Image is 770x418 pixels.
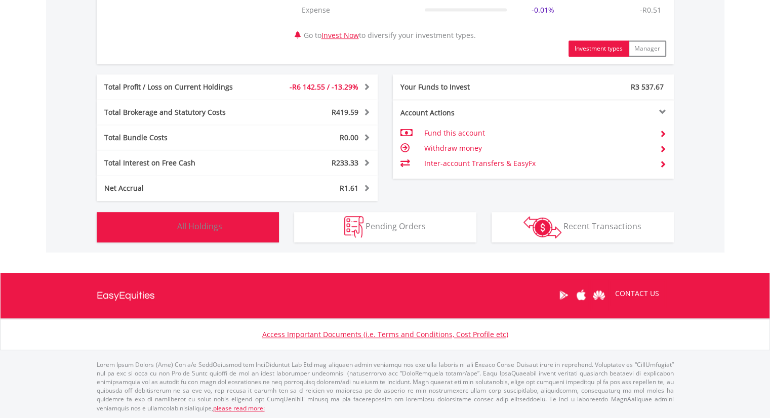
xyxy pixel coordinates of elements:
[424,141,651,156] td: Withdraw money
[393,82,534,92] div: Your Funds to Invest
[569,40,629,57] button: Investment types
[393,108,534,118] div: Account Actions
[262,329,508,339] a: Access Important Documents (i.e. Terms and Conditions, Cost Profile etc)
[608,279,666,308] a: CONTACT US
[344,216,363,238] img: pending_instructions-wht.png
[332,158,358,168] span: R233.33
[290,82,358,92] span: -R6 142.55 / -13.29%
[321,30,359,40] a: Invest Now
[492,212,674,242] button: Recent Transactions
[340,133,358,142] span: R0.00
[97,273,155,318] a: EasyEquities
[97,158,261,168] div: Total Interest on Free Cash
[294,212,476,242] button: Pending Orders
[366,221,426,232] span: Pending Orders
[628,40,666,57] button: Manager
[424,156,651,171] td: Inter-account Transfers & EasyFx
[424,126,651,141] td: Fund this account
[97,133,261,143] div: Total Bundle Costs
[332,107,358,117] span: R419.59
[523,216,561,238] img: transactions-zar-wht.png
[573,279,590,311] a: Apple
[177,221,222,232] span: All Holdings
[563,221,641,232] span: Recent Transactions
[590,279,608,311] a: Huawei
[97,360,674,412] p: Lorem Ipsum Dolors (Ame) Con a/e SeddOeiusmod tem InciDiduntut Lab Etd mag aliquaen admin veniamq...
[97,212,279,242] button: All Holdings
[97,107,261,117] div: Total Brokerage and Statutory Costs
[153,216,175,238] img: holdings-wht.png
[340,183,358,193] span: R1.61
[97,82,261,92] div: Total Profit / Loss on Current Holdings
[213,404,265,412] a: please read more:
[97,183,261,193] div: Net Accrual
[555,279,573,311] a: Google Play
[631,82,664,92] span: R3 537.67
